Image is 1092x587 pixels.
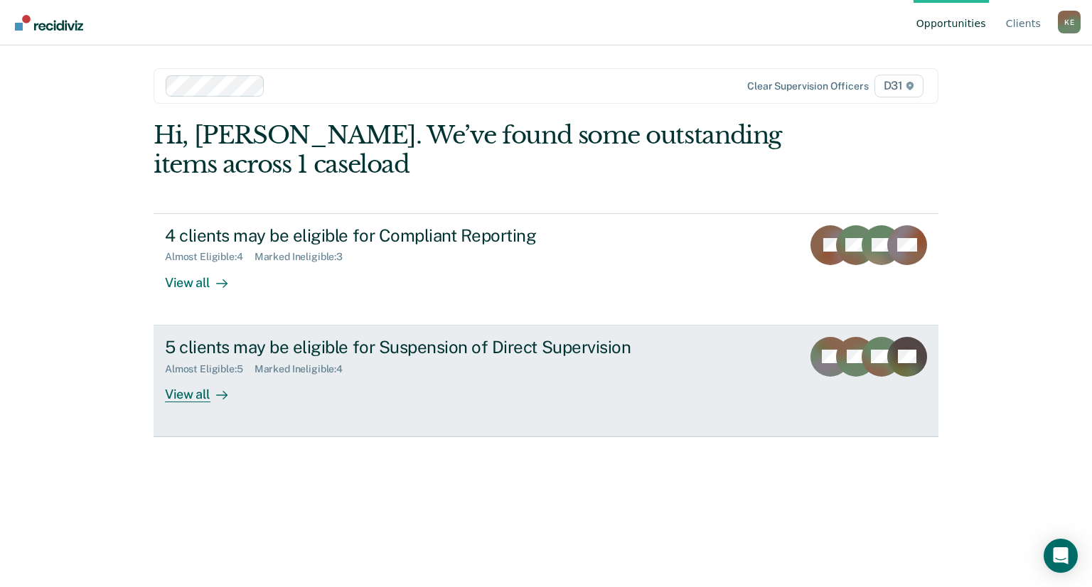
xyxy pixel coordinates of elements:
img: Recidiviz [15,15,83,31]
div: 4 clients may be eligible for Compliant Reporting [165,225,664,246]
a: 5 clients may be eligible for Suspension of Direct SupervisionAlmost Eligible:5Marked Ineligible:... [154,325,938,437]
div: 5 clients may be eligible for Suspension of Direct Supervision [165,337,664,357]
div: Marked Ineligible : 4 [255,363,354,375]
div: Hi, [PERSON_NAME]. We’ve found some outstanding items across 1 caseload [154,121,781,179]
div: K E [1058,11,1081,33]
div: Almost Eligible : 4 [165,251,255,263]
a: 4 clients may be eligible for Compliant ReportingAlmost Eligible:4Marked Ineligible:3View all [154,213,938,325]
button: Profile dropdown button [1058,11,1081,33]
div: View all [165,375,245,402]
div: View all [165,263,245,291]
div: Almost Eligible : 5 [165,363,255,375]
div: Marked Ineligible : 3 [255,251,354,263]
div: Clear supervision officers [747,80,868,92]
span: D31 [874,75,924,97]
div: Open Intercom Messenger [1044,539,1078,573]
